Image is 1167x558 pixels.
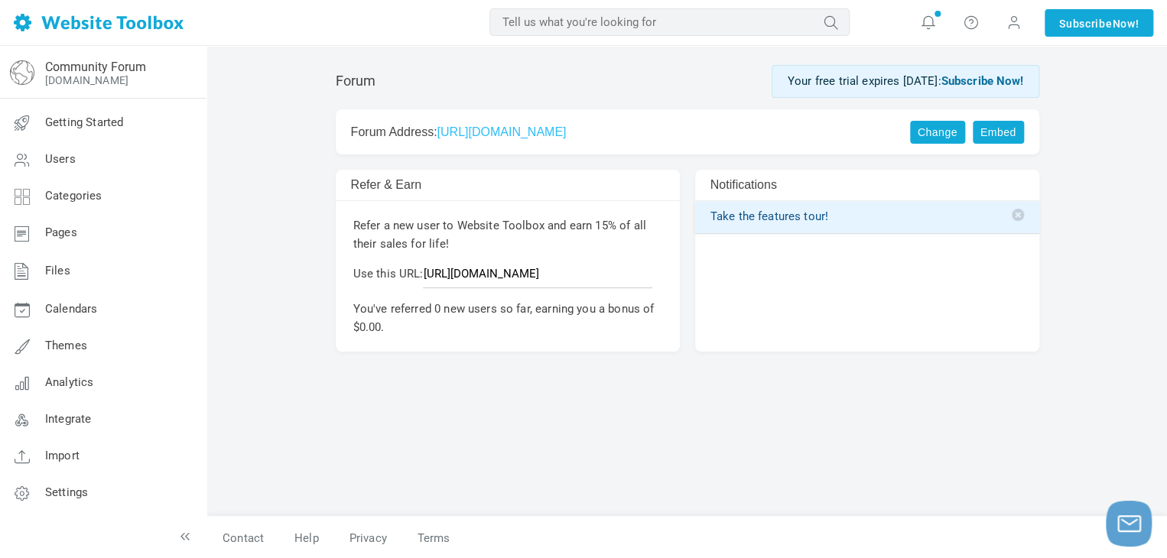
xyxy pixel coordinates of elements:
[353,216,662,253] p: Refer a new user to Website Toolbox and earn 15% of all their sales for life!
[45,412,91,426] span: Integrate
[45,339,87,352] span: Themes
[437,125,566,138] a: [URL][DOMAIN_NAME]
[45,189,102,203] span: Categories
[910,121,965,144] a: Change
[772,65,1039,98] div: Your free trial expires [DATE]:
[710,209,1024,225] a: Take the features tour!
[941,74,1022,88] a: Subscribe Now!
[710,177,961,192] h2: Notifications
[402,525,450,552] a: Terms
[1012,209,1024,221] span: Delete notification
[334,525,402,552] a: Privacy
[1045,9,1153,37] a: SubscribeNow!
[336,73,376,89] h1: Forum
[489,8,850,36] input: Tell us what you're looking for
[279,525,334,552] a: Help
[45,115,123,129] span: Getting Started
[45,225,77,239] span: Pages
[351,177,602,192] h2: Refer & Earn
[45,152,76,166] span: Users
[45,264,70,277] span: Files
[353,264,662,288] p: Use this URL:
[10,60,34,85] img: globe-icon.png
[973,121,1024,144] a: Embed
[1112,15,1139,32] span: Now!
[45,60,146,74] a: Community Forum
[45,449,80,462] span: Import
[353,300,662,336] p: You've referred 0 new users so far, earning you a bonus of $0.00.
[45,375,93,389] span: Analytics
[351,125,889,139] h2: Forum Address:
[45,302,97,316] span: Calendars
[207,525,279,552] a: Contact
[1106,501,1152,547] button: Launch chat
[45,74,128,86] a: [DOMAIN_NAME]
[45,485,88,499] span: Settings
